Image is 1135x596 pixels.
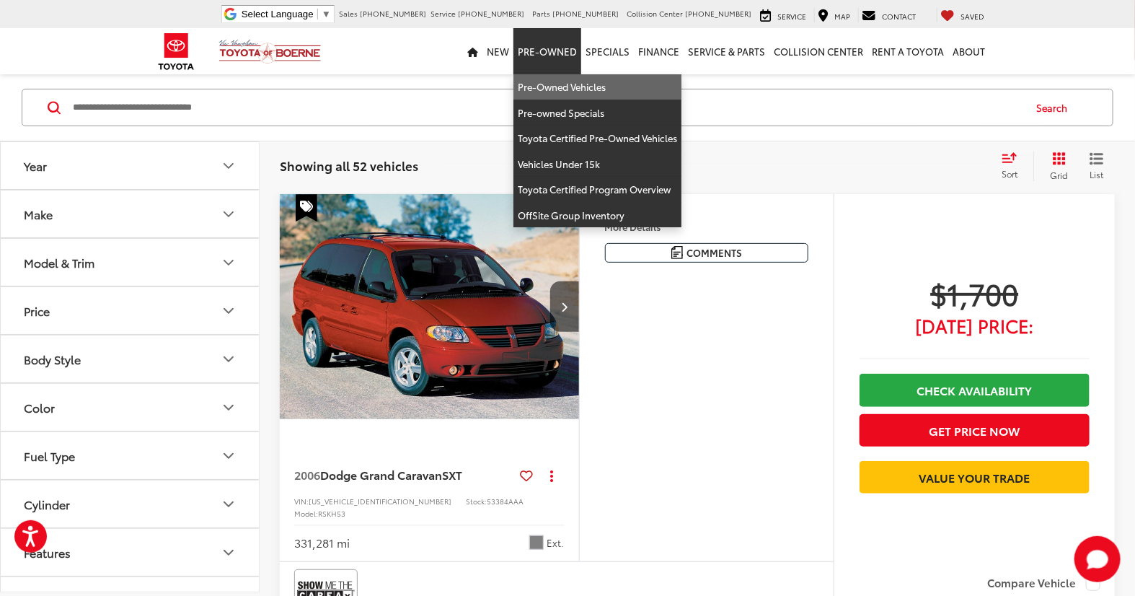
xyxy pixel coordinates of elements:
span: Special [296,194,317,222]
span: Model: [294,508,318,519]
button: Fuel TypeFuel Type [1,432,260,479]
a: Service & Parts: Opens in a new tab [684,28,769,74]
a: Finance [634,28,684,74]
span: Comments [686,246,742,260]
button: Actions [539,463,565,488]
button: Search [1023,89,1088,126]
span: [DATE] Price: [860,318,1090,333]
div: Year [220,157,237,175]
button: PricePrice [1,287,260,334]
span: Showing all 52 vehicles [280,157,418,175]
img: Toyota [149,28,203,75]
a: Toyota Certified Program Overview [513,177,681,203]
div: Price [24,304,50,317]
a: Value Your Trade [860,461,1090,494]
span: Service [777,11,806,22]
a: About [948,28,989,74]
a: Home [463,28,482,74]
span: Brilliant Black Crystal Pearlcoat [529,535,544,550]
span: Sort [1002,167,1017,180]
button: YearYear [1,142,260,189]
span: ▼ [322,9,331,19]
div: 331,281 mi [294,535,350,551]
button: Select sort value [994,152,1033,180]
a: Collision Center [769,28,867,74]
button: Grid View [1033,152,1079,180]
span: dropdown dots [550,470,553,481]
svg: Start Chat [1074,536,1121,582]
div: Model & Trim [220,254,237,271]
span: Map [834,11,850,22]
span: Service [430,8,456,19]
button: Comments [605,243,808,263]
span: [PHONE_NUMBER] [458,8,524,19]
span: Grid [1050,169,1068,181]
span: Sales [339,8,358,19]
a: Service [756,8,810,22]
a: Contact [858,8,919,22]
span: Collision Center [627,8,683,19]
label: Compare Vehicle [987,577,1100,591]
a: Pre-Owned [513,28,581,74]
span: $1,700 [860,275,1090,311]
span: [PHONE_NUMBER] [552,8,619,19]
span: Contact [882,11,916,22]
span: Saved [960,11,984,22]
button: MakeMake [1,190,260,237]
span: Select Language [242,9,314,19]
a: Rent a Toyota [867,28,948,74]
span: ​ [317,9,318,19]
div: Model & Trim [24,255,94,269]
a: Vehicles Under 15k [513,152,681,178]
div: Body Style [24,352,81,366]
span: [PHONE_NUMBER] [360,8,426,19]
span: Parts [532,8,550,19]
div: Color [220,399,237,416]
div: Price [220,302,237,320]
div: Cylinder [220,496,237,513]
span: Ext. [547,536,565,550]
span: VIN: [294,496,309,507]
div: Features [24,545,71,559]
button: Get Price Now [860,414,1090,447]
span: [US_VEHICLE_IDENTIFICATION_NUMBER] [309,496,451,507]
button: Next image [550,281,579,332]
span: List [1090,168,1104,180]
button: Body StyleBody Style [1,336,260,382]
span: Stock: [466,496,487,507]
div: 2006 Dodge Grand Caravan SXT 0 [279,194,580,419]
img: 2006 Dodge Grand Caravan SXT [279,194,580,420]
div: Cylinder [24,497,70,511]
div: Body Style [220,351,237,368]
span: [PHONE_NUMBER] [685,8,751,19]
div: Make [24,207,53,221]
a: Toyota Certified Pre-Owned Vehicles [513,126,681,152]
button: List View [1079,152,1115,180]
a: 2006 Dodge Grand Caravan SXT2006 Dodge Grand Caravan SXT2006 Dodge Grand Caravan SXT2006 Dodge Gr... [279,194,580,419]
button: CylinderCylinder [1,481,260,527]
input: Search by Make, Model, or Keyword [71,90,1023,125]
img: Comments [671,246,683,258]
div: Features [220,544,237,561]
button: ColorColor [1,384,260,431]
a: OffSite Group Inventory [513,203,681,228]
a: Pre-Owned Vehicles [513,74,681,100]
h4: More Details [605,222,808,232]
div: Year [24,159,47,172]
span: SXT [442,466,462,483]
button: Toggle Chat Window [1074,536,1121,582]
a: New [482,28,513,74]
a: Check Availability [860,374,1090,406]
a: Select Language​ [242,9,331,19]
div: Make [220,206,237,223]
div: Fuel Type [220,447,237,465]
a: Map [814,8,854,22]
div: Color [24,400,55,414]
button: Model & TrimModel & Trim [1,239,260,286]
a: My Saved Vehicles [937,8,988,22]
div: Fuel Type [24,449,75,463]
span: 2006 [294,466,320,483]
img: Vic Vaughan Toyota of Boerne [218,39,322,64]
button: FeaturesFeatures [1,529,260,576]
